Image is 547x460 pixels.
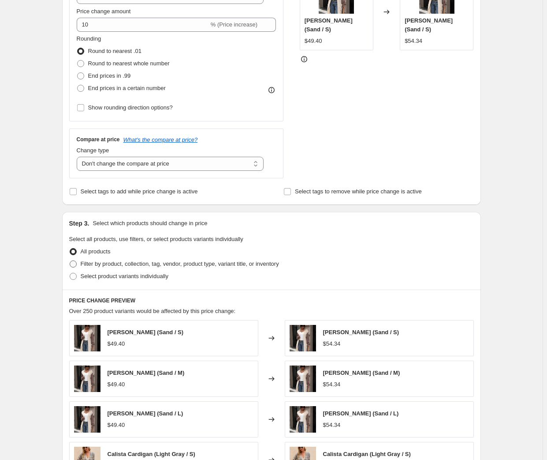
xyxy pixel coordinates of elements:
[108,421,125,430] div: $49.40
[290,366,316,392] img: 38219b5c06404a6da2bf574f2a1b9db3-Min_80x.jpg
[108,410,183,417] span: [PERSON_NAME] (Sand / L)
[290,406,316,433] img: 38219b5c06404a6da2bf574f2a1b9db3-Min_80x.jpg
[123,136,198,143] button: What's the compare at price?
[88,104,173,111] span: Show rounding direction options?
[108,380,125,389] div: $49.40
[323,329,399,336] span: [PERSON_NAME] (Sand / S)
[77,35,101,42] span: Rounding
[77,136,120,143] h3: Compare at price
[69,236,243,242] span: Select all products, use filters, or select products variants individually
[69,219,89,228] h2: Step 3.
[74,366,100,392] img: 38219b5c06404a6da2bf574f2a1b9db3-Min_80x.jpg
[295,188,422,195] span: Select tags to remove while price change is active
[69,297,474,304] h6: PRICE CHANGE PREVIEW
[108,339,125,348] div: $49.40
[81,273,168,279] span: Select product variants individually
[405,17,453,33] span: [PERSON_NAME] (Sand / S)
[88,60,170,67] span: Round to nearest whole number
[323,451,411,457] span: Calista Cardigan (Light Gray / S)
[74,325,100,351] img: 38219b5c06404a6da2bf574f2a1b9db3-Min_80x.jpg
[323,339,341,348] div: $54.34
[323,421,341,430] div: $54.34
[69,308,236,314] span: Over 250 product variants would be affected by this price change:
[108,451,195,457] span: Calista Cardigan (Light Gray / S)
[405,37,422,45] div: $54.34
[305,17,353,33] span: [PERSON_NAME] (Sand / S)
[211,21,257,28] span: % (Price increase)
[81,188,198,195] span: Select tags to add while price change is active
[74,406,100,433] img: 38219b5c06404a6da2bf574f2a1b9db3-Min_80x.jpg
[93,219,207,228] p: Select which products should change in price
[88,48,141,54] span: Round to nearest .01
[323,380,341,389] div: $54.34
[88,72,131,79] span: End prices in .99
[77,18,209,32] input: -15
[81,248,111,255] span: All products
[108,329,184,336] span: [PERSON_NAME] (Sand / S)
[290,325,316,351] img: 38219b5c06404a6da2bf574f2a1b9db3-Min_80x.jpg
[108,370,185,376] span: [PERSON_NAME] (Sand / M)
[323,410,399,417] span: [PERSON_NAME] (Sand / L)
[305,37,322,45] div: $49.40
[81,260,279,267] span: Filter by product, collection, tag, vendor, product type, variant title, or inventory
[77,147,109,154] span: Change type
[88,85,166,91] span: End prices in a certain number
[77,8,131,15] span: Price change amount
[323,370,400,376] span: [PERSON_NAME] (Sand / M)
